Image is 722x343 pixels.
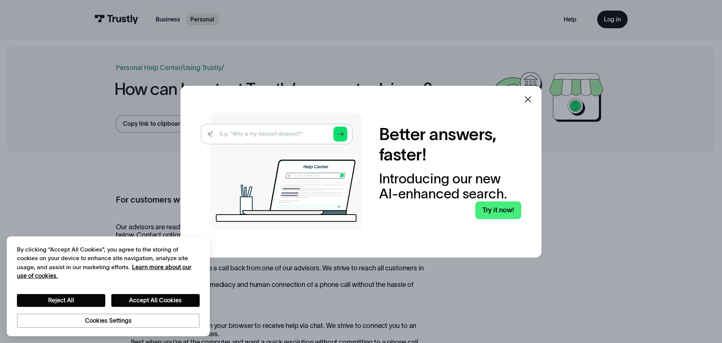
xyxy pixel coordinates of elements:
h2: Better answers, faster! [379,124,521,165]
div: Cookie banner [7,236,210,336]
div: By clicking “Accept All Cookies”, you agree to the storing of cookies on your device to enhance s... [17,245,200,281]
a: Try it now! [475,201,521,219]
div: Privacy [17,245,200,328]
button: Cookies Settings [17,314,200,328]
div: Introducing our new AI-enhanced search. [379,171,521,201]
button: Accept All Cookies [111,294,200,307]
button: Reject All [17,294,105,307]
